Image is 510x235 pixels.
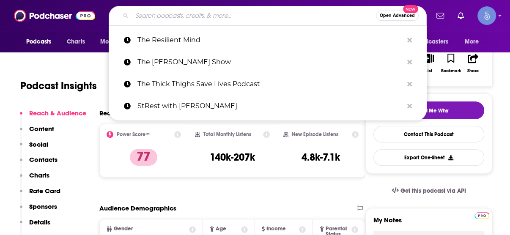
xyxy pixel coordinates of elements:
[441,68,461,74] div: Bookmark
[20,125,54,140] button: Content
[20,79,97,92] h1: Podcast Insights
[137,51,403,73] p: The Dr. Kinney Show
[474,211,489,219] a: Pro website
[29,156,58,164] p: Contacts
[20,156,58,171] button: Contacts
[137,29,403,51] p: The Resilient Mind
[440,48,462,79] button: Bookmark
[130,149,157,166] p: 77
[29,187,60,195] p: Rate Card
[100,36,130,48] span: Monitoring
[29,140,48,148] p: Social
[117,131,150,137] h2: Power Score™
[20,218,50,234] button: Details
[216,226,226,232] span: Age
[20,187,60,202] button: Rate Card
[99,204,176,212] h2: Audience Demographics
[376,11,419,21] button: Open AdvancedNew
[26,36,51,48] span: Podcasts
[20,109,86,125] button: Reach & Audience
[20,171,49,187] button: Charts
[465,36,479,48] span: More
[109,73,427,95] a: The Thick Thighs Save Lives Podcast
[114,226,133,232] span: Gender
[474,212,489,219] img: Podchaser Pro
[373,149,484,166] button: Export One-Sheet
[477,6,496,25] button: Show profile menu
[380,14,415,18] span: Open Advanced
[99,109,119,117] h2: Reach
[20,202,57,218] button: Sponsors
[373,216,484,231] label: My Notes
[459,34,490,50] button: open menu
[61,34,90,50] a: Charts
[94,34,141,50] button: open menu
[385,180,473,201] a: Get this podcast via API
[137,73,403,95] p: The Thick Thighs Save Lives Podcast
[203,131,251,137] h2: Total Monthly Listens
[109,6,427,25] div: Search podcasts, credits, & more...
[109,95,427,117] a: StRest with [PERSON_NAME]
[419,107,448,114] span: Tell Me Why
[292,131,338,137] h2: New Episode Listens
[425,68,432,74] div: List
[210,151,255,164] h3: 140k-207k
[302,151,340,164] h3: 4.8k-7.1k
[29,202,57,210] p: Sponsors
[408,36,448,48] span: For Podcasters
[67,36,85,48] span: Charts
[137,95,403,117] p: StRest with Kerstin Lindquist
[109,29,427,51] a: The Resilient Mind
[20,140,48,156] button: Social
[462,48,484,79] button: Share
[454,8,467,23] a: Show notifications dropdown
[373,101,484,119] button: tell me why sparkleTell Me Why
[20,34,62,50] button: open menu
[14,8,95,24] img: Podchaser - Follow, Share and Rate Podcasts
[109,51,427,73] a: The [PERSON_NAME] Show
[403,5,418,13] span: New
[467,68,479,74] div: Share
[29,125,54,133] p: Content
[417,48,439,79] button: List
[433,8,447,23] a: Show notifications dropdown
[29,109,86,117] p: Reach & Audience
[373,126,484,142] a: Contact This Podcast
[266,226,286,232] span: Income
[29,218,50,226] p: Details
[477,6,496,25] span: Logged in as Spiral5-G1
[132,9,376,22] input: Search podcasts, credits, & more...
[29,171,49,179] p: Charts
[400,187,466,194] span: Get this podcast via API
[402,34,461,50] button: open menu
[477,6,496,25] img: User Profile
